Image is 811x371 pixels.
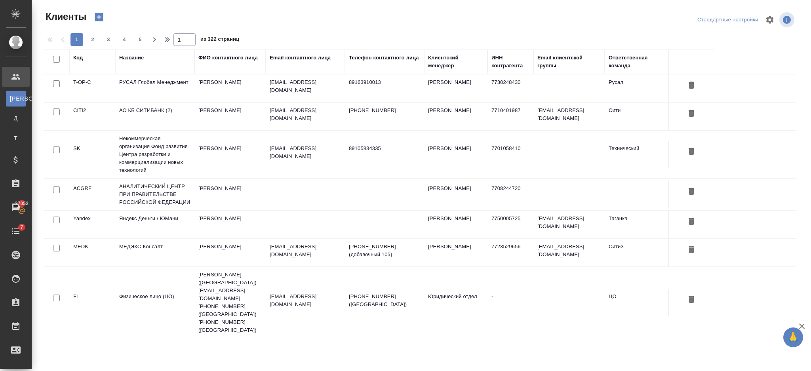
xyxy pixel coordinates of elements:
p: [EMAIL_ADDRESS][DOMAIN_NAME] [270,107,341,122]
p: [EMAIL_ADDRESS][DOMAIN_NAME] [270,145,341,160]
div: Название [119,54,144,62]
td: [PERSON_NAME] [424,239,487,266]
td: [PERSON_NAME] [194,74,266,102]
td: 7701058410 [487,141,533,168]
span: 4 [118,36,131,44]
td: 7723529656 [487,239,533,266]
span: 5 [134,36,147,44]
td: Сити [605,103,668,130]
span: 3 [102,36,115,44]
p: [PHONE_NUMBER] (добавочный 105) [349,243,420,259]
td: MEDK [69,239,115,266]
td: [EMAIL_ADDRESS][DOMAIN_NAME] [533,103,605,130]
p: [PHONE_NUMBER] [349,107,420,114]
a: Д [6,110,26,126]
td: Русал [605,74,668,102]
p: [EMAIL_ADDRESS][DOMAIN_NAME] [270,293,341,308]
button: Удалить [685,107,698,121]
span: Настроить таблицу [760,10,779,29]
button: 🙏 [783,327,803,347]
td: [PERSON_NAME] [194,103,266,130]
td: FL [69,289,115,316]
td: Физическое лицо (ЦО) [115,289,194,316]
span: 2 [86,36,99,44]
td: [PERSON_NAME] [424,181,487,208]
td: 7730248430 [487,74,533,102]
td: Технический [605,141,668,168]
button: Удалить [685,215,698,229]
td: [PERSON_NAME] ([GEOGRAPHIC_DATA]) [EMAIL_ADDRESS][DOMAIN_NAME] [PHONE_NUMBER] ([GEOGRAPHIC_DATA])... [194,267,266,338]
td: T-OP-C [69,74,115,102]
p: 89163910013 [349,78,420,86]
td: [PERSON_NAME] [194,141,266,168]
div: ИНН контрагента [491,54,529,70]
td: ЦО [605,289,668,316]
div: Ответственная команда [609,54,664,70]
td: SK [69,141,115,168]
span: 7 [15,223,28,231]
td: Таганка [605,211,668,238]
button: 4 [118,33,131,46]
td: 7750005725 [487,211,533,238]
div: ФИО контактного лица [198,54,258,62]
a: [PERSON_NAME] [6,91,26,107]
td: [EMAIL_ADDRESS][DOMAIN_NAME] [533,211,605,238]
td: [PERSON_NAME] [194,211,266,238]
span: 37052 [10,200,33,207]
button: 3 [102,33,115,46]
span: Посмотреть информацию [779,12,796,27]
p: [EMAIL_ADDRESS][DOMAIN_NAME] [270,243,341,259]
td: МЕДЭКС-Консалт [115,239,194,266]
td: Yandex [69,211,115,238]
button: Удалить [685,145,698,159]
td: CITI2 [69,103,115,130]
td: ACGRF [69,181,115,208]
p: 89105834335 [349,145,420,152]
td: [PERSON_NAME] [194,239,266,266]
td: Сити3 [605,239,668,266]
button: Удалить [685,78,698,93]
a: 7 [2,221,30,241]
p: [EMAIL_ADDRESS][DOMAIN_NAME] [270,78,341,94]
td: АНАЛИТИЧЕСКИЙ ЦЕНТР ПРИ ПРАВИТЕЛЬСТВЕ РОССИЙСКОЙ ФЕДЕРАЦИИ [115,179,194,210]
button: Создать [89,10,109,24]
td: [EMAIL_ADDRESS][DOMAIN_NAME] [533,239,605,266]
div: split button [695,14,760,26]
td: [PERSON_NAME] [194,181,266,208]
a: 37052 [2,198,30,217]
div: Email клиентской группы [537,54,601,70]
td: [PERSON_NAME] [424,141,487,168]
td: [PERSON_NAME] [424,74,487,102]
td: РУСАЛ Глобал Менеджмент [115,74,194,102]
div: Телефон контактного лица [349,54,419,62]
button: Удалить [685,185,698,199]
button: Удалить [685,293,698,307]
span: Т [10,134,22,142]
td: - [487,289,533,316]
td: АО КБ СИТИБАНК (2) [115,103,194,130]
td: Яндекс Деньги / ЮМани [115,211,194,238]
div: Email контактного лица [270,54,331,62]
div: Клиентский менеджер [428,54,484,70]
td: 7710401987 [487,103,533,130]
td: 7708244720 [487,181,533,208]
td: Некоммерческая организация Фонд развития Центра разработки и коммерциализации новых технологий [115,131,194,178]
div: Код [73,54,83,62]
span: Д [10,114,22,122]
span: Клиенты [44,10,86,23]
button: Удалить [685,243,698,257]
td: Юридический отдел [424,289,487,316]
span: из 322 страниц [200,34,239,46]
span: 🙏 [786,329,800,346]
td: [PERSON_NAME] [424,103,487,130]
button: 5 [134,33,147,46]
td: [PERSON_NAME] [424,211,487,238]
span: [PERSON_NAME] [10,95,22,103]
p: [PHONE_NUMBER] ([GEOGRAPHIC_DATA]) [349,293,420,308]
a: Т [6,130,26,146]
button: 2 [86,33,99,46]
